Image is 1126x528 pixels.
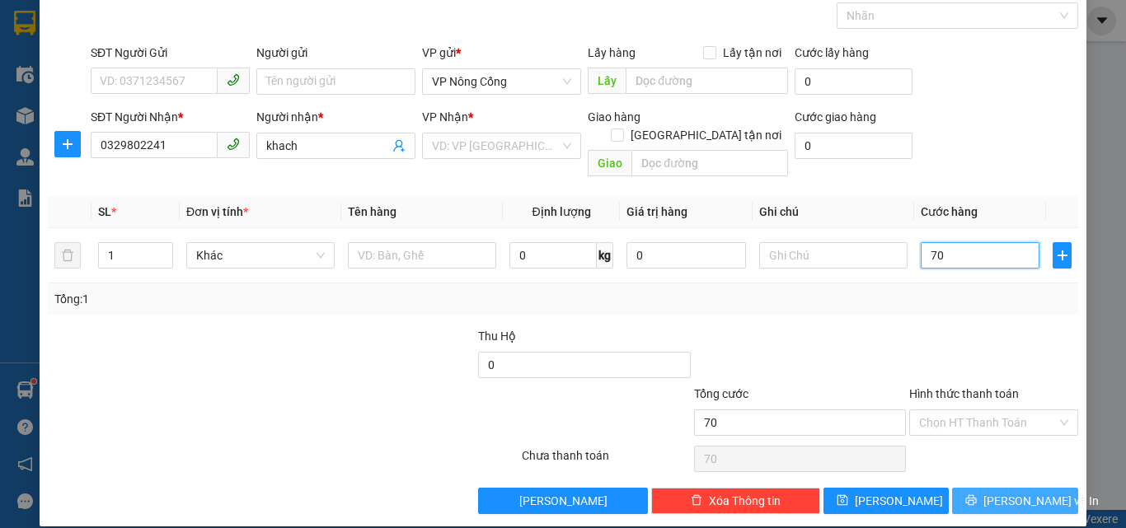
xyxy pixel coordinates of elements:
[631,150,788,176] input: Dọc đường
[795,110,876,124] label: Cước giao hàng
[588,68,626,94] span: Lấy
[795,133,913,159] input: Cước giao hàng
[432,69,571,94] span: VP Nông Cống
[140,67,239,84] span: NC1210250656
[588,46,636,59] span: Lấy hàng
[227,73,240,86] span: phone
[588,150,631,176] span: Giao
[98,205,111,218] span: SL
[694,387,748,400] span: Tổng cước
[626,68,788,94] input: Dọc đường
[186,205,248,218] span: Đơn vị tính
[91,44,250,62] div: SĐT Người Gửi
[921,205,978,218] span: Cước hàng
[795,46,869,59] label: Cước lấy hàng
[478,329,516,343] span: Thu Hộ
[837,494,848,507] span: save
[624,126,788,144] span: [GEOGRAPHIC_DATA] tận nơi
[651,488,820,514] button: deleteXóa Thông tin
[626,242,745,269] input: 0
[196,243,325,268] span: Khác
[983,492,1099,510] span: [PERSON_NAME] và In
[1053,249,1071,262] span: plus
[54,131,81,157] button: plus
[392,139,406,152] span: user-add
[54,290,436,308] div: Tổng: 1
[256,44,415,62] div: Người gửi
[716,44,788,62] span: Lấy tận nơi
[823,488,950,514] button: save[PERSON_NAME]
[227,138,240,151] span: phone
[909,387,1019,400] label: Hình thức thanh toán
[8,48,33,105] img: logo
[41,91,131,126] strong: PHIẾU BIÊN NHẬN
[795,68,913,95] input: Cước lấy hàng
[478,488,647,514] button: [PERSON_NAME]
[256,108,415,126] div: Người nhận
[753,196,914,228] th: Ghi chú
[519,492,608,510] span: [PERSON_NAME]
[54,242,81,269] button: delete
[952,488,1078,514] button: printer[PERSON_NAME] và In
[759,242,908,269] input: Ghi Chú
[709,492,781,510] span: Xóa Thông tin
[422,44,581,62] div: VP gửi
[1053,242,1072,269] button: plus
[532,205,590,218] span: Định lượng
[55,138,80,151] span: plus
[520,446,692,475] div: Chưa thanh toán
[58,70,111,87] span: SĐT XE
[35,13,138,67] strong: CHUYỂN PHÁT NHANH ĐÔNG LÝ
[965,494,977,507] span: printer
[691,494,702,507] span: delete
[855,492,943,510] span: [PERSON_NAME]
[91,108,250,126] div: SĐT Người Nhận
[597,242,613,269] span: kg
[348,205,396,218] span: Tên hàng
[588,110,640,124] span: Giao hàng
[626,205,687,218] span: Giá trị hàng
[348,242,496,269] input: VD: Bàn, Ghế
[422,110,468,124] span: VP Nhận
